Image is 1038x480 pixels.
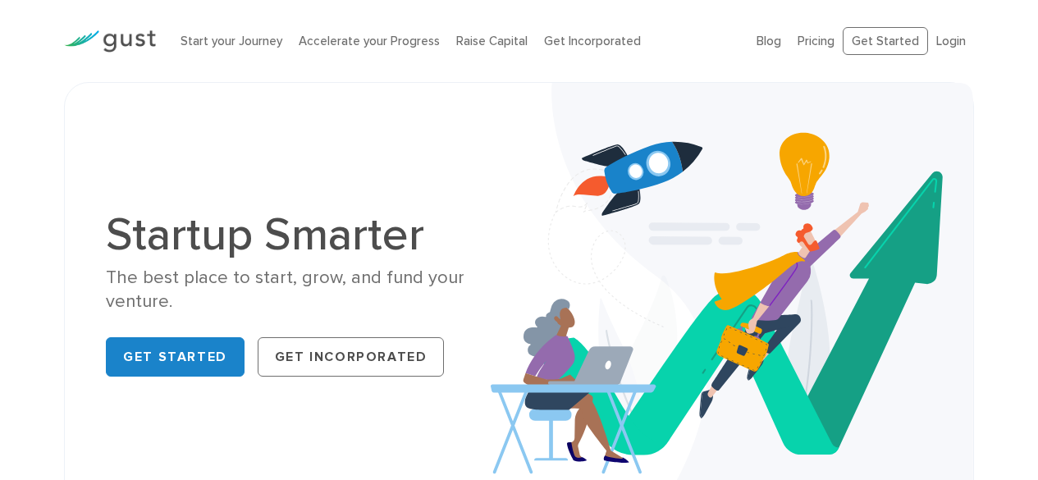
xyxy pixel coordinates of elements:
[106,337,245,377] a: Get Started
[798,34,835,48] a: Pricing
[757,34,781,48] a: Blog
[456,34,528,48] a: Raise Capital
[64,30,156,53] img: Gust Logo
[544,34,641,48] a: Get Incorporated
[936,34,966,48] a: Login
[843,27,928,56] a: Get Started
[181,34,282,48] a: Start your Journey
[258,337,445,377] a: Get Incorporated
[106,212,506,258] h1: Startup Smarter
[299,34,440,48] a: Accelerate your Progress
[106,266,506,314] div: The best place to start, grow, and fund your venture.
